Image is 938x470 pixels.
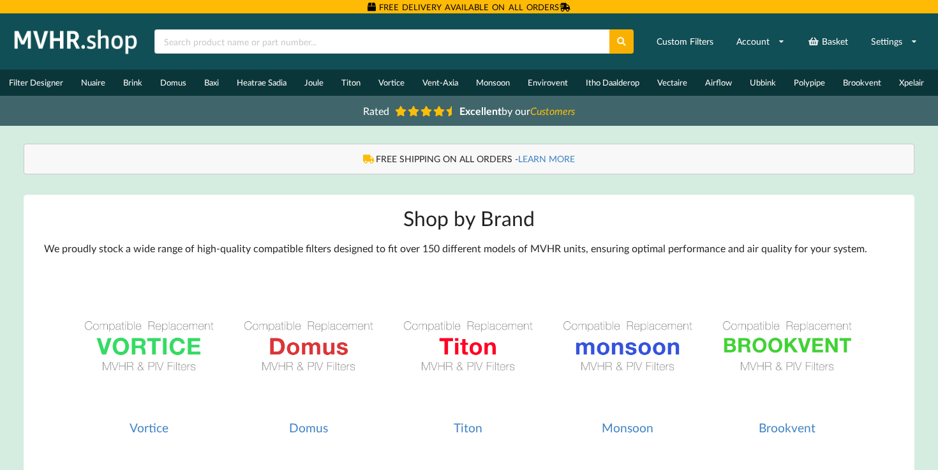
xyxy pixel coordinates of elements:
a: Account [728,30,793,53]
a: Nuaire [72,70,114,96]
a: Baxi [195,70,228,96]
a: Envirovent [519,70,577,96]
a: Itho Daalderop [577,70,648,96]
a: Xpelair [890,70,933,96]
img: mvhr.shop.png [9,26,143,57]
a: Titon [332,70,369,96]
h1: Shop by Brand [44,205,895,231]
a: Domus [151,70,195,96]
input: Search product name or part number... [154,29,609,54]
a: Domus [235,273,382,435]
img: Brookvent Compatible Filters [713,273,861,420]
a: Brookvent [834,70,890,96]
p: We proudly stock a wide range of high-quality compatible filters designed to fit over 150 differe... [44,241,895,256]
a: Titon [394,273,542,435]
a: Custom Filters [648,30,722,53]
a: Brink [114,70,151,96]
a: Basket [800,30,856,53]
a: Brookvent [713,273,861,435]
a: Settings [863,30,926,53]
a: Monsoon [554,273,701,435]
img: Domus Compatible Filters [235,273,382,420]
a: Ubbink [741,70,785,96]
i: Customers [530,105,575,117]
b: Excellent [459,105,502,117]
img: Vortice Compatible Filters [75,273,223,420]
img: Monsoon Compatible Filters [554,273,701,420]
img: Titon Compatible Filters [394,273,542,420]
a: Heatrae Sadia [228,70,295,96]
a: Vortice [369,70,413,96]
a: Airflow [696,70,741,96]
a: Polypipe [785,70,834,96]
a: Vectaire [648,70,696,96]
a: Monsoon [467,70,519,96]
a: Joule [295,70,332,96]
a: Vent-Axia [413,70,467,96]
a: LEARN MORE [518,153,575,164]
a: Rated Excellentby ourCustomers [354,100,584,121]
span: by our [459,105,575,117]
a: Vortice [75,273,223,435]
div: FREE SHIPPING ON ALL ORDERS - [37,153,902,165]
span: Rated [363,105,389,117]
